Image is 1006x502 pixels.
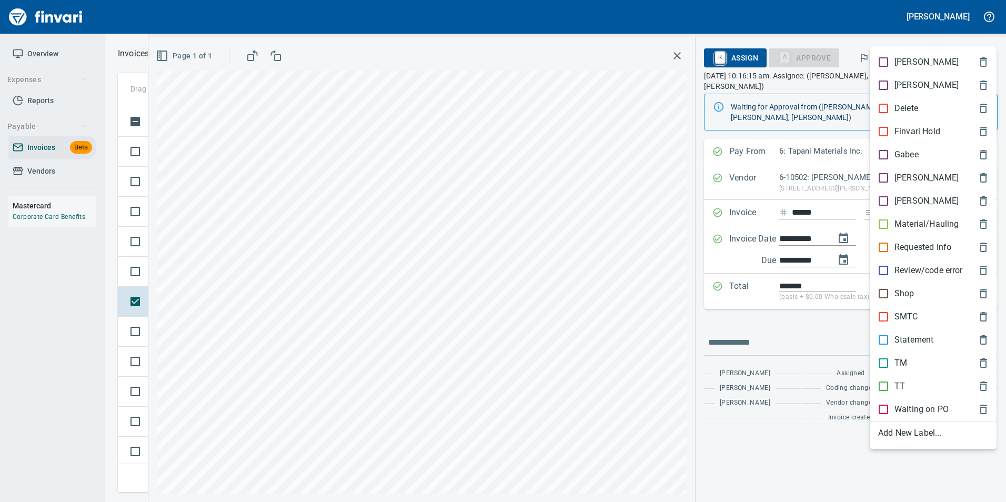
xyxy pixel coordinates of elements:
[894,148,919,161] p: Gabee
[894,218,959,230] p: Material/Hauling
[894,310,918,323] p: SMTC
[894,357,907,369] p: TM
[894,241,951,254] p: Requested Info
[894,102,918,115] p: Delete
[894,334,933,346] p: Statement
[894,79,959,92] p: [PERSON_NAME]
[878,427,988,439] span: Add New Label...
[894,172,959,184] p: [PERSON_NAME]
[894,56,959,68] p: [PERSON_NAME]
[894,380,905,393] p: TT
[894,287,914,300] p: Shop
[894,264,963,277] p: Review/code error
[894,125,940,138] p: Finvari Hold
[894,403,949,416] p: Waiting on PO
[894,195,959,207] p: [PERSON_NAME]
